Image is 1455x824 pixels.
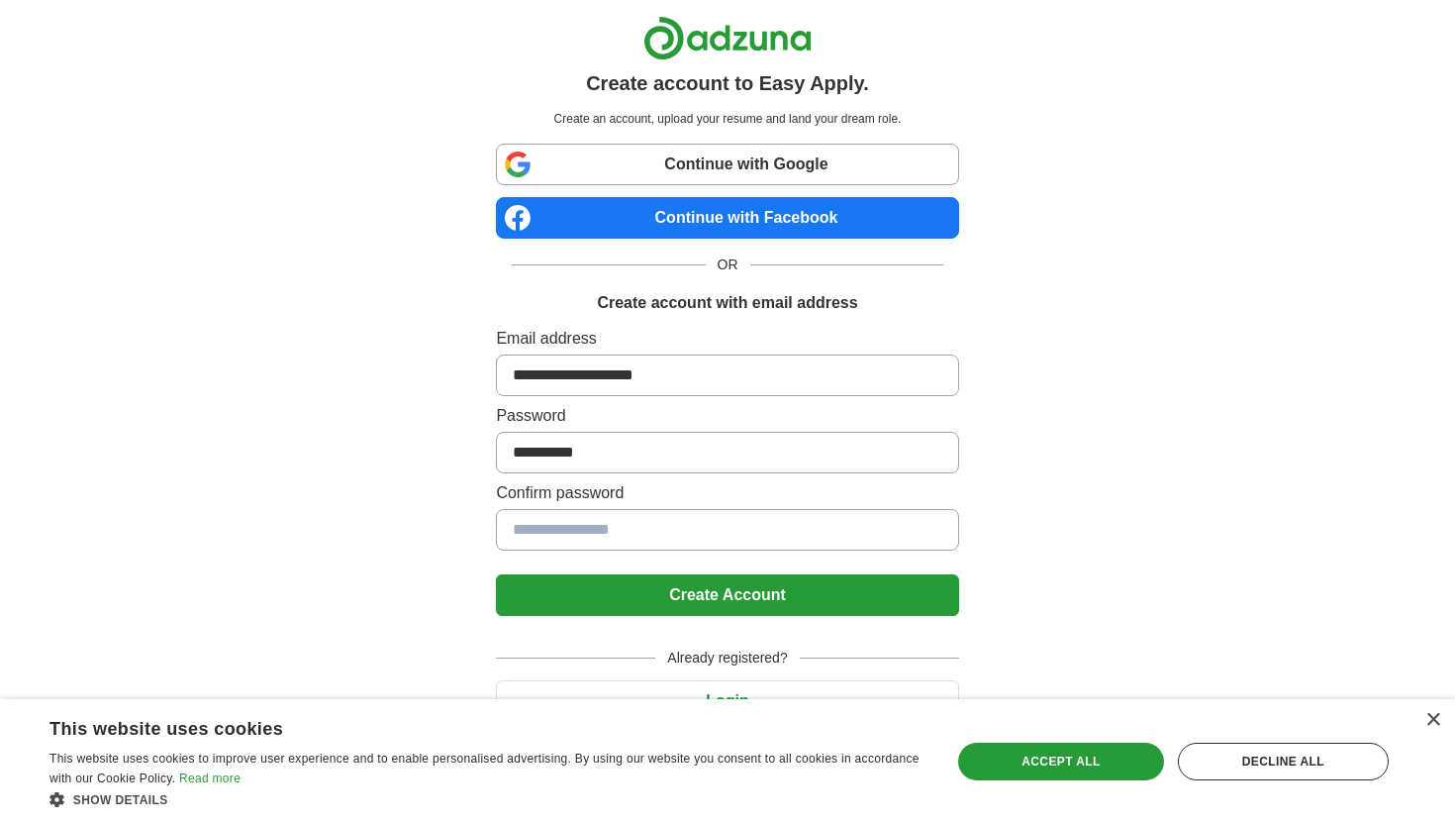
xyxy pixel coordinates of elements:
div: Close [1425,713,1440,728]
div: This website uses cookies [49,711,875,741]
a: Login [496,692,958,709]
a: Continue with Google [496,144,958,185]
span: Show details [73,793,168,807]
span: OR [706,255,750,275]
a: Read more, opens a new window [179,772,241,785]
img: Adzuna logo [643,16,812,60]
span: This website uses cookies to improve user experience and to enable personalised advertising. By u... [49,752,920,785]
label: Confirm password [496,481,958,505]
button: Login [496,680,958,722]
label: Email address [496,327,958,351]
a: Continue with Facebook [496,197,958,239]
span: Already registered? [655,648,799,669]
label: Password [496,404,958,428]
div: Show details [49,789,924,809]
div: Decline all [1178,743,1389,780]
button: Create Account [496,574,958,616]
p: Create an account, upload your resume and land your dream role. [500,110,954,128]
h1: Create account with email address [597,291,857,315]
div: Accept all [958,743,1164,780]
h1: Create account to Easy Apply. [586,68,869,98]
